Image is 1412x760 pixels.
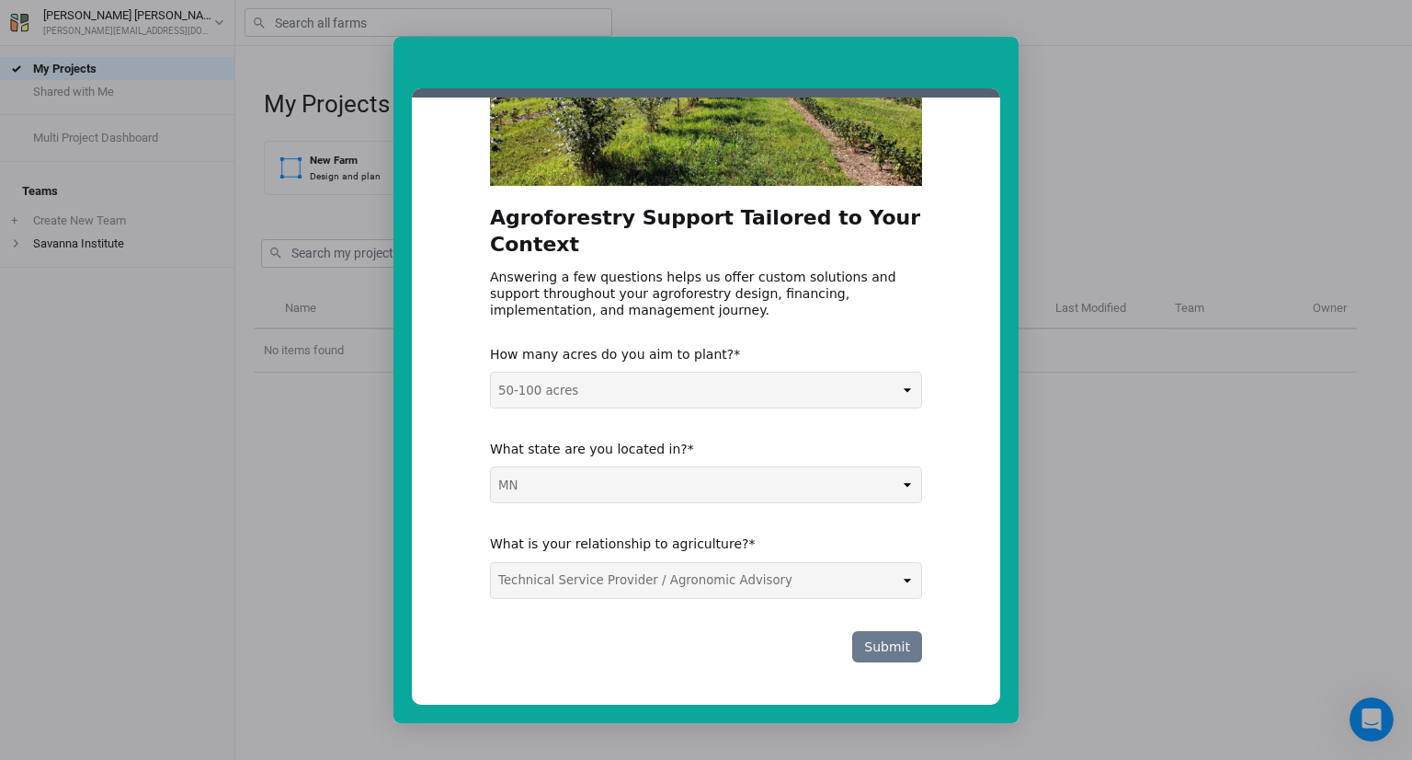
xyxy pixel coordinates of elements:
[491,467,921,502] select: Select one...
[491,563,921,598] select: Select one...
[490,269,922,319] div: Answering a few questions helps us offer custom solutions and support throughout your agroforestr...
[491,373,921,408] select: Please select a response...
[490,535,894,552] div: What is your relationship to agriculture?
[490,346,894,363] div: How many acres do you aim to plant?
[852,631,922,662] button: Submit
[490,441,894,457] div: What state are you located in?
[490,204,922,268] h2: Agroforestry Support Tailored to Your Context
